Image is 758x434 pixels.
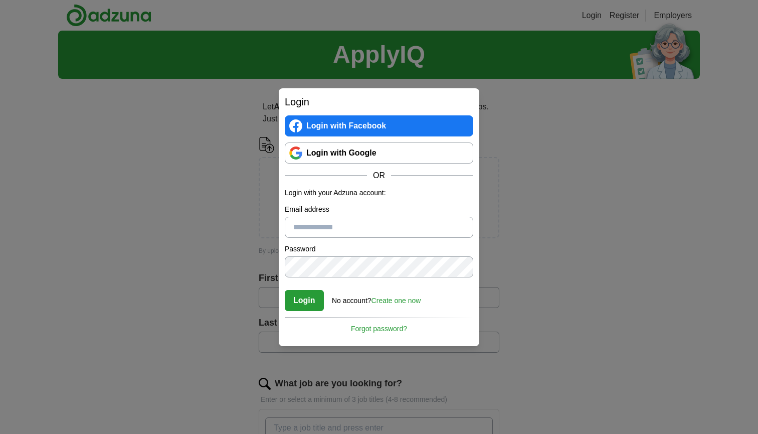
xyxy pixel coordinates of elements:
[285,142,473,164] a: Login with Google
[285,244,473,254] label: Password
[285,115,473,136] a: Login with Facebook
[285,94,473,109] h2: Login
[285,290,324,311] button: Login
[367,170,391,182] span: OR
[285,204,473,215] label: Email address
[285,188,473,198] p: Login with your Adzuna account:
[332,290,421,306] div: No account?
[285,317,473,334] a: Forgot password?
[371,297,421,305] a: Create one now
